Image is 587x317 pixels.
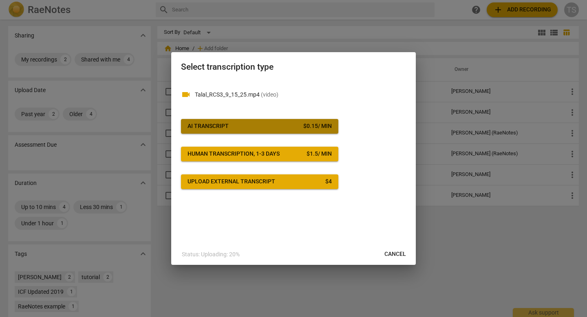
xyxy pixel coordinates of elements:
div: Human transcription, 1-3 days [188,150,280,158]
div: $ 4 [325,178,332,186]
button: AI Transcript$0.15/ min [181,119,338,134]
div: AI Transcript [188,122,229,130]
button: Human transcription, 1-3 days$1.5/ min [181,147,338,161]
p: Talal_RCS3_9_15_25.mp4(video) [195,90,406,99]
button: Upload external transcript$4 [181,174,338,189]
p: Status: Uploading: 20% [182,250,240,259]
h2: Select transcription type [181,62,406,72]
div: $ 1.5 / min [307,150,332,158]
div: $ 0.15 / min [303,122,332,130]
div: Upload external transcript [188,178,275,186]
span: videocam [181,90,191,99]
button: Cancel [378,247,413,262]
span: ( video ) [261,91,278,98]
span: Cancel [384,250,406,258]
